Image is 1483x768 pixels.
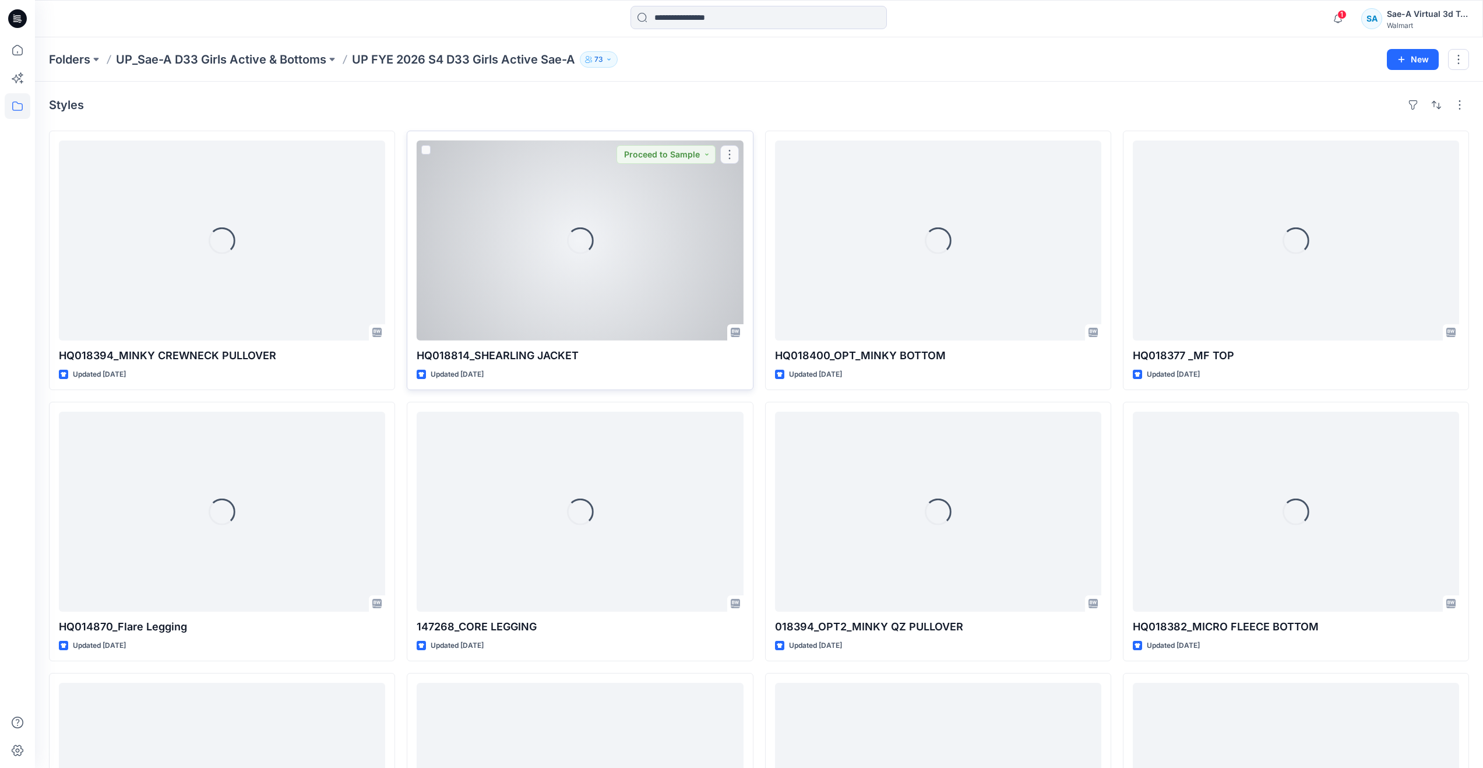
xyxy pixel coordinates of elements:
p: UP FYE 2026 S4 D33 Girls Active Sae-A [352,51,575,68]
p: HQ018814_SHEARLING JACKET [417,348,743,364]
p: Updated [DATE] [73,369,126,381]
p: HQ018382_MICRO FLEECE BOTTOM [1133,619,1459,635]
p: 147268_CORE LEGGING [417,619,743,635]
p: HQ018394_MINKY CREWNECK PULLOVER [59,348,385,364]
p: 73 [594,53,603,66]
p: Updated [DATE] [789,640,842,652]
p: Updated [DATE] [1147,369,1200,381]
a: Folders [49,51,90,68]
p: Updated [DATE] [431,369,484,381]
p: HQ014870_Flare Legging [59,619,385,635]
button: 73 [580,51,618,68]
p: HQ018400_OPT_MINKY BOTTOM [775,348,1101,364]
div: SA [1361,8,1382,29]
span: 1 [1337,10,1347,19]
button: New [1387,49,1439,70]
div: Sae-A Virtual 3d Team [1387,7,1468,21]
div: Walmart [1387,21,1468,30]
p: HQ018377 _MF TOP [1133,348,1459,364]
h4: Styles [49,98,84,112]
a: UP_Sae-A D33 Girls Active & Bottoms [116,51,326,68]
p: Updated [DATE] [431,640,484,652]
p: Updated [DATE] [1147,640,1200,652]
p: 018394_OPT2_MINKY QZ PULLOVER [775,619,1101,635]
p: Updated [DATE] [73,640,126,652]
p: Updated [DATE] [789,369,842,381]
